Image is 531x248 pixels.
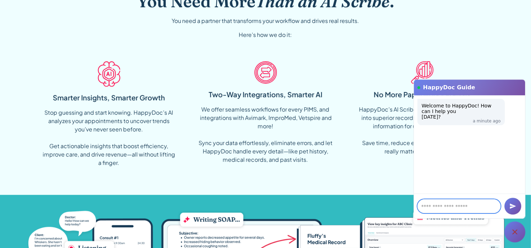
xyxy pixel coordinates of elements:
div: Here’s how we do it: [239,31,292,39]
div: We offer seamless workflows for every PIMS, and integrations with Avimark, ImproMed, Vetspire and... [199,105,333,164]
div: Two-Way Integrations, Smarter AI [209,89,322,100]
img: Bi-directional Icon [254,61,277,84]
div: Stop guessing and start knowing. HappyDoc’s AI analyzes your appointments to uncover trends you’v... [42,108,176,167]
div: Smarter Insights, Smarter Growth [53,92,165,103]
img: Insight Icon [411,61,433,84]
div: You need a partner that transforms your workflow and drives real results. [172,17,359,25]
div: No More Paperwork Paralysis [374,89,471,100]
img: AI Icon [98,61,120,87]
div: HappyDoc’s AI Scribe turns tedious note-taking into superior records—powered by contextual inform... [355,105,489,156]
